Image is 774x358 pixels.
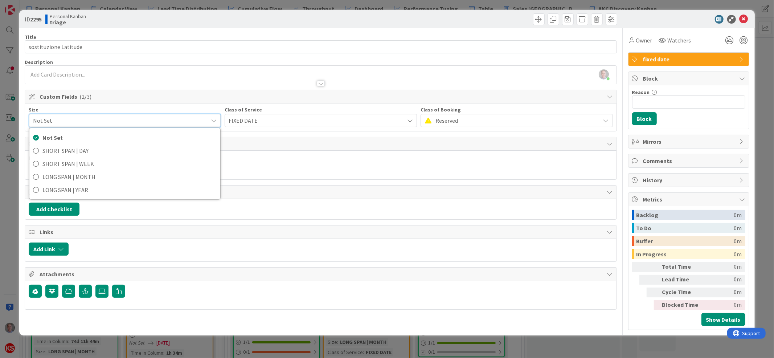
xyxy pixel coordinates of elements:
span: Not Set [33,115,204,126]
a: LONG SPAN | YEAR [29,183,220,196]
span: SHORT SPAN | DAY [42,145,217,156]
span: ( 2/3 ) [79,93,91,100]
div: Class of Service [225,107,417,112]
a: Not Set [29,131,220,144]
b: 2295 [30,16,42,23]
a: SHORT SPAN | DAY [29,144,220,157]
span: Custom Fields [40,92,603,101]
div: Total Time [662,262,702,272]
div: Cycle Time [662,288,702,297]
div: 0m [734,210,742,220]
span: Personal Kanban [50,13,86,19]
input: type card name here... [25,40,617,53]
span: Attachments [40,270,603,278]
span: Support [15,1,33,10]
div: 0m [734,236,742,246]
button: Block [632,112,657,125]
span: Mirrors [643,137,736,146]
div: Lead Time [662,275,702,285]
span: Metrics [643,195,736,204]
b: triage [50,19,86,25]
div: Backlog [636,210,734,220]
span: Description [25,59,53,65]
div: Size [29,107,221,112]
span: History [643,176,736,184]
span: Links [40,228,603,236]
span: Watchers [668,36,691,45]
span: FIXED DATE [229,115,401,126]
button: Add Checklist [29,203,79,216]
span: fixed date [643,55,736,64]
label: Reason [632,89,650,95]
span: LONG SPAN | MONTH [42,171,217,182]
div: 0m [705,300,742,310]
div: In Progress [636,249,734,259]
div: 0m [705,262,742,272]
span: LONG SPAN | YEAR [42,184,217,195]
span: Not Set [42,132,217,143]
span: ID [25,15,42,24]
span: Reserved [435,115,597,126]
a: LONG SPAN | MONTH [29,170,220,183]
a: SHORT SPAN | WEEK [29,157,220,170]
div: Buffer [636,236,734,246]
span: Owner [636,36,652,45]
button: Show Details [701,313,745,326]
span: SHORT SPAN | WEEK [42,158,217,169]
img: 9UdbG9bmAsZFfNcxiAjc88abcXdLiien.jpg [599,69,609,80]
div: 0m [734,249,742,259]
div: To Do [636,223,734,233]
span: Dates [40,139,603,148]
div: 0m [705,288,742,297]
div: Class of Booking [421,107,613,112]
div: 0m [734,223,742,233]
span: Block [643,74,736,83]
span: Tasks [40,188,603,196]
label: Title [25,34,36,40]
button: Add Link [29,243,69,256]
div: 0m [705,275,742,285]
span: Planned Dates [29,154,93,162]
div: Blocked Time [662,300,702,310]
span: Comments [643,156,736,165]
